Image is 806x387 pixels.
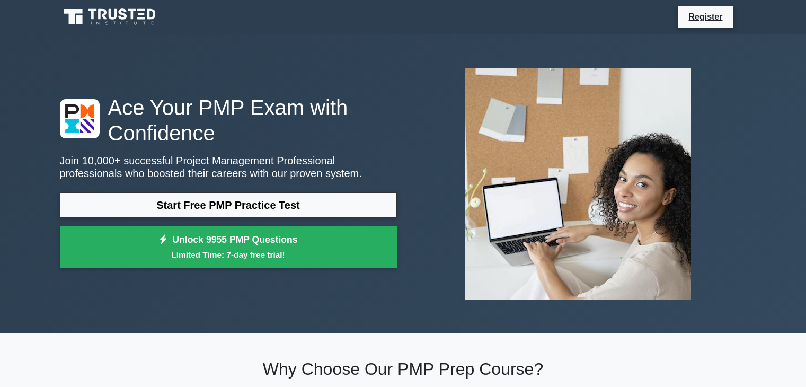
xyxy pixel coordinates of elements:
[73,249,384,261] small: Limited Time: 7-day free trial!
[60,226,397,268] a: Unlock 9955 PMP QuestionsLimited Time: 7-day free trial!
[60,154,397,180] p: Join 10,000+ successful Project Management Professional professionals who boosted their careers w...
[60,192,397,218] a: Start Free PMP Practice Test
[682,10,729,23] a: Register
[60,359,747,379] h2: Why Choose Our PMP Prep Course?
[60,95,397,146] h1: Ace Your PMP Exam with Confidence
